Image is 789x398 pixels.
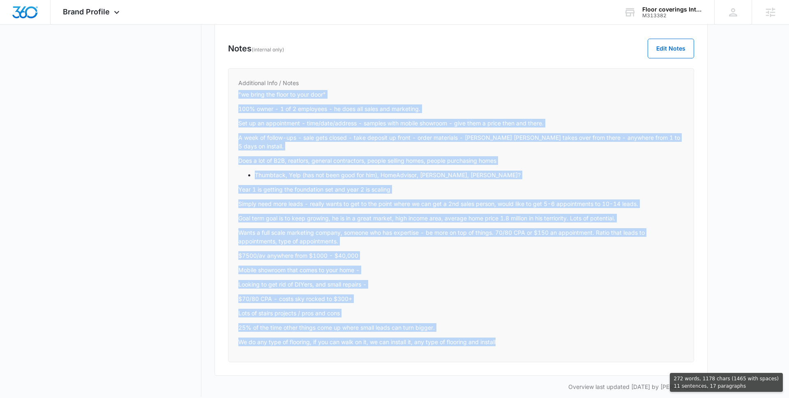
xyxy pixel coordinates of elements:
[238,156,684,165] p: Does a lot of B2B, reatlors, general contractors, people selling homes, people purchasing homes
[255,171,684,179] p: Thumbtack, Yelp (has not been good for him), HomeAdvisor, [PERSON_NAME], [PERSON_NAME]?
[238,214,684,222] p: Goal term goal is to keep growing, he is in a great market, high income area, average home price ...
[238,79,684,87] h4: Additional Info / Notes
[238,228,684,245] p: Wants a full scale marketing company, someone who has expertise - be more on top of things. 70/80...
[238,309,684,317] p: Lots of stairs projects / pros and cons
[238,133,684,150] p: A week of follow-ups - sale gets closed - take deposit up front - order materials - [PERSON_NAME]...
[228,42,284,55] h3: Notes
[251,46,284,53] span: (internal only)
[642,13,702,19] div: account id
[238,280,684,289] p: Looking to get rid of DIYers, and small repairs -
[238,119,684,127] p: Set up an appointment - time/date/address - samples with mobile showroom - give them a price then...
[238,199,684,208] p: Simply need more leads - really wants to get to the point where we can get a 2nd sales person, wo...
[648,39,694,58] button: Edit Notes
[238,104,684,113] p: 100% owner - 1 of 2 employees - he does all sales and marketing.
[238,294,684,303] p: $70/80 CPA - costs sky rocked to $300+
[238,323,684,332] p: 25% of the time other things come up where small leads can turn bigger.
[238,266,684,274] p: Mobile showroom that comes to your home -
[238,251,684,260] p: $7500/av anywhere from $1000 - $40,000
[215,382,708,391] p: Overview last updated [DATE] by [PERSON_NAME]
[238,338,684,346] p: We do any type of flooring, if you can walk on it, we can install it, any type of flooring and in...
[238,185,684,194] p: Year 1 is getting the foundation set and year 2 is scaling
[63,7,110,16] span: Brand Profile
[642,6,702,13] div: account name
[238,90,684,99] p: "we bring the floor to your door"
